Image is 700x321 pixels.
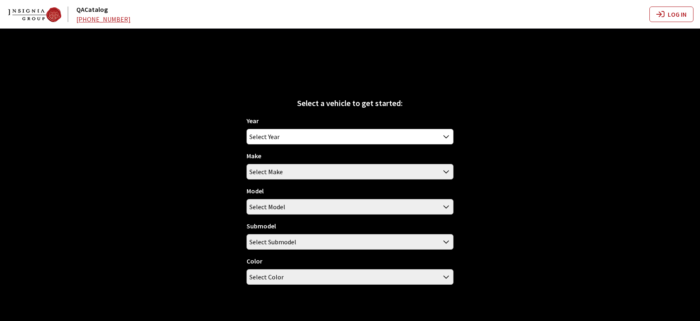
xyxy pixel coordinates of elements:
span: Select Year [249,129,280,144]
span: Select Submodel [247,234,454,250]
span: Select Color [247,270,453,284]
div: Select a vehicle to get started: [247,97,454,109]
span: Select Model [249,199,285,214]
span: Select Make [247,164,453,179]
span: Select Make [249,164,283,179]
a: QACatalog logo [8,7,75,22]
a: [PHONE_NUMBER] [76,15,131,23]
a: QACatalog [76,5,108,13]
span: Select Submodel [247,235,453,249]
span: Select Year [247,129,454,144]
span: Select Model [247,199,453,214]
span: Select Color [247,269,454,285]
label: Make [247,151,261,161]
span: Select Year [247,129,453,144]
label: Model [247,186,264,196]
label: Submodel [247,221,276,231]
span: Select Make [247,164,454,179]
span: Select Submodel [249,235,296,249]
img: Dashboard [8,7,61,22]
button: Log In [649,7,693,22]
label: Color [247,256,262,266]
span: Select Model [247,199,454,215]
span: Select Color [249,270,284,284]
label: Year [247,116,259,126]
